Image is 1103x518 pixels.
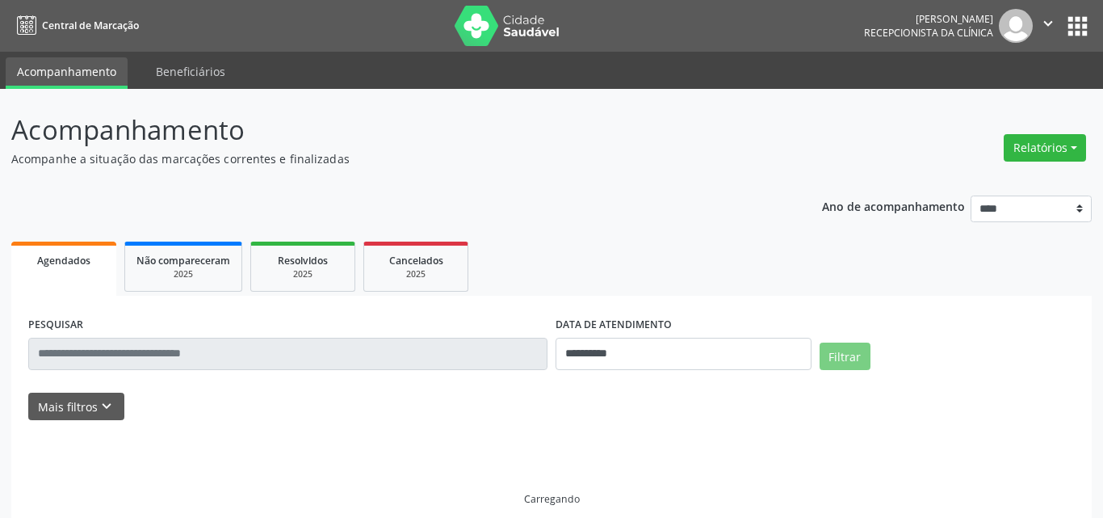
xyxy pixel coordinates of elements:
span: Agendados [37,254,90,267]
a: Central de Marcação [11,12,139,39]
div: Carregando [524,492,580,506]
button: Mais filtroskeyboard_arrow_down [28,393,124,421]
label: PESQUISAR [28,313,83,338]
i:  [1039,15,1057,32]
div: 2025 [136,268,230,280]
span: Cancelados [389,254,443,267]
i: keyboard_arrow_down [98,398,115,415]
label: DATA DE ATENDIMENTO [556,313,672,338]
button: Filtrar [820,343,870,370]
p: Acompanhe a situação das marcações correntes e finalizadas [11,150,768,167]
img: img [999,9,1033,43]
div: 2025 [375,268,456,280]
p: Ano de acompanhamento [822,196,965,216]
button:  [1033,9,1063,43]
span: Recepcionista da clínica [864,26,993,40]
span: Central de Marcação [42,19,139,32]
span: Resolvidos [278,254,328,267]
p: Acompanhamento [11,110,768,150]
span: Não compareceram [136,254,230,267]
a: Acompanhamento [6,57,128,89]
div: 2025 [262,268,343,280]
button: Relatórios [1004,134,1086,162]
div: [PERSON_NAME] [864,12,993,26]
a: Beneficiários [145,57,237,86]
button: apps [1063,12,1092,40]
